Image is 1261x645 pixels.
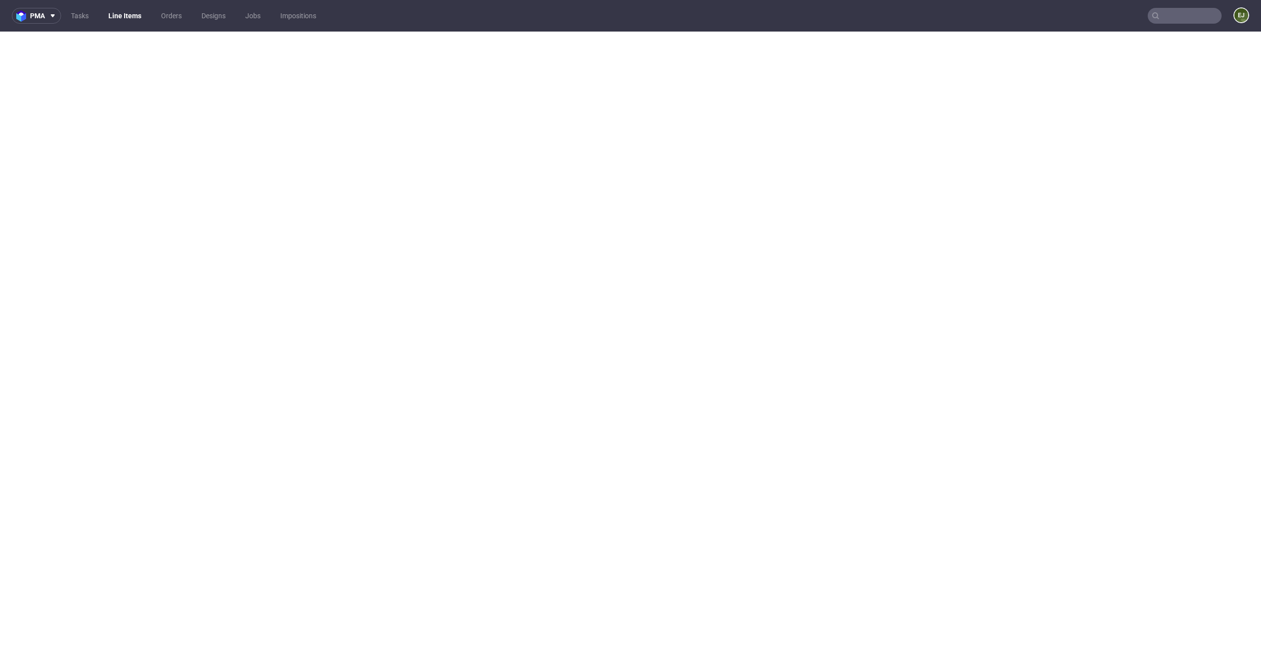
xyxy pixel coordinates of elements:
a: Jobs [239,8,266,24]
a: Line Items [102,8,147,24]
span: pma [30,12,45,19]
a: Impositions [274,8,322,24]
img: logo [16,10,30,22]
a: Designs [196,8,232,24]
button: pma [12,8,61,24]
a: Orders [155,8,188,24]
a: Tasks [65,8,95,24]
figcaption: EJ [1234,8,1248,22]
